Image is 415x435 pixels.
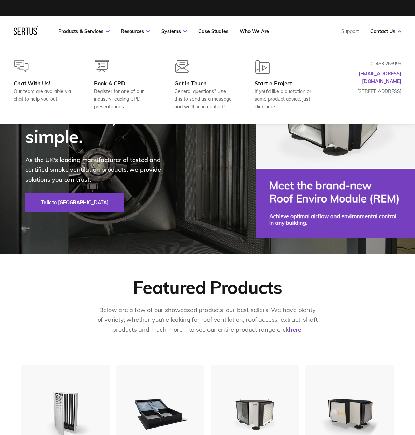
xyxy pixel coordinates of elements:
[174,88,232,110] div: General questions? Use this to send us a message and we'll be in contact!
[25,155,175,184] p: As the UK's leading manufacturer of tested and certified smoke ventilation products, we provide s...
[25,193,124,212] a: Talk to [GEOGRAPHIC_DATA]
[333,60,401,67] p: 01483 269999
[174,60,232,110] a: Get in TouchGeneral questions? Use this to send us a message and we'll be in contact!
[94,88,152,110] div: Register for one of our industry-leading CPD presentations.
[255,80,313,87] div: Start a Project
[370,28,401,34] a: Contact Us
[97,305,318,334] p: Below are a few of our showcased products, our best sellers! We have plenty of variety, whether y...
[255,88,313,110] div: If you'd like a quotation or some product advice, just click here.
[121,28,150,34] a: Resources
[174,80,232,87] div: Get in Touch
[14,60,72,110] a: Chat With Us!Our team are available via chat to help you out.
[14,80,72,87] div: Chat With Us!
[94,60,152,110] a: Book A CPDRegister for one of our industry-leading CPD presentations.
[94,80,152,87] div: Book A CPD
[14,88,72,103] div: Our team are available via chat to help you out.
[58,28,110,34] a: Products & Services
[161,28,187,34] a: Systems
[133,276,282,298] div: Featured Products
[25,88,175,147] div: Smoke ventilation, made simple.
[341,28,359,34] a: Support
[198,28,228,34] a: Case Studies
[240,28,269,34] a: Who We Are
[255,60,313,110] a: Start a ProjectIf you'd like a quotation or some product advice, just click here.
[359,71,401,84] a: [EMAIL_ADDRESS][DOMAIN_NAME]
[333,88,401,95] p: [STREET_ADDRESS]
[289,326,301,333] a: here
